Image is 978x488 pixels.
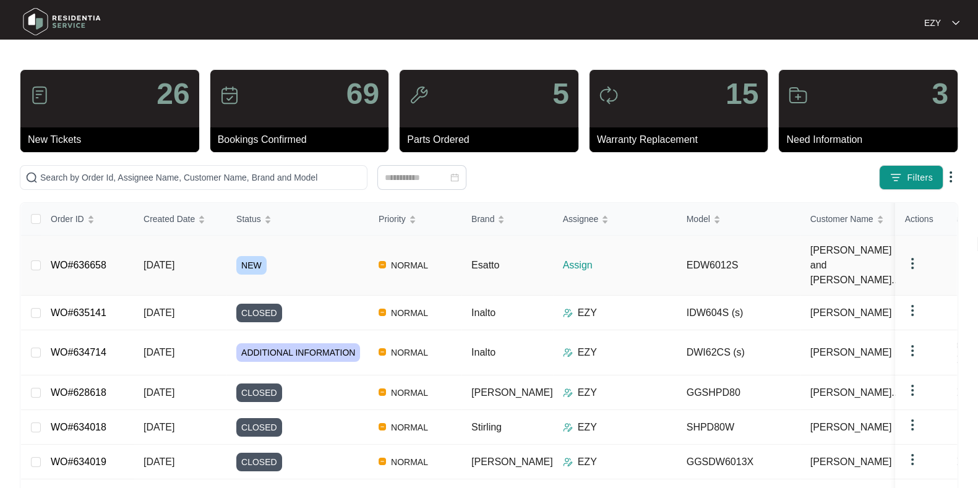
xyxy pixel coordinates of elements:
[471,422,502,432] span: Stirling
[905,303,920,318] img: dropdown arrow
[810,212,873,226] span: Customer Name
[788,85,808,105] img: icon
[28,132,199,147] p: New Tickets
[407,132,578,147] p: Parts Ordered
[810,455,892,469] span: [PERSON_NAME]
[563,422,573,432] img: Assigner Icon
[379,388,386,396] img: Vercel Logo
[687,212,710,226] span: Model
[236,256,267,275] span: NEW
[144,307,174,318] span: [DATE]
[786,132,958,147] p: Need Information
[810,420,892,435] span: [PERSON_NAME]
[952,20,959,26] img: dropdown arrow
[471,456,553,467] span: [PERSON_NAME]
[563,457,573,467] img: Assigner Icon
[677,445,800,479] td: GGSDW6013X
[677,330,800,375] td: DWI62CS (s)
[386,345,433,360] span: NORMAL
[895,203,957,236] th: Actions
[40,171,362,184] input: Search by Order Id, Assignee Name, Customer Name, Brand and Model
[810,385,900,400] span: [PERSON_NAME]...
[144,212,195,226] span: Created Date
[51,307,106,318] a: WO#635141
[144,456,174,467] span: [DATE]
[41,203,134,236] th: Order ID
[409,85,429,105] img: icon
[578,345,597,360] p: EZY
[379,348,386,356] img: Vercel Logo
[386,258,433,273] span: NORMAL
[563,258,677,273] p: Assign
[379,423,386,430] img: Vercel Logo
[379,458,386,465] img: Vercel Logo
[236,212,261,226] span: Status
[810,243,908,288] span: [PERSON_NAME] and [PERSON_NAME]...
[471,212,494,226] span: Brand
[563,388,573,398] img: Assigner Icon
[800,203,924,236] th: Customer Name
[905,256,920,271] img: dropdown arrow
[597,132,768,147] p: Warranty Replacement
[134,203,226,236] th: Created Date
[677,410,800,445] td: SHPD80W
[218,132,389,147] p: Bookings Confirmed
[30,85,49,105] img: icon
[379,309,386,316] img: Vercel Logo
[471,387,553,398] span: [PERSON_NAME]
[578,455,597,469] p: EZY
[236,383,282,402] span: CLOSED
[25,171,38,184] img: search-icon
[19,3,105,40] img: residentia service logo
[236,304,282,322] span: CLOSED
[386,385,433,400] span: NORMAL
[144,347,174,357] span: [DATE]
[51,387,106,398] a: WO#628618
[905,452,920,467] img: dropdown arrow
[924,17,941,29] p: EZY
[810,306,892,320] span: [PERSON_NAME]
[563,212,599,226] span: Assignee
[890,171,902,184] img: filter icon
[471,260,499,270] span: Esatto
[905,383,920,398] img: dropdown arrow
[726,79,758,109] p: 15
[51,456,106,467] a: WO#634019
[386,420,433,435] span: NORMAL
[677,236,800,296] td: EDW6012S
[932,79,948,109] p: 3
[677,375,800,410] td: GGSHPD80
[379,212,406,226] span: Priority
[461,203,553,236] th: Brand
[386,306,433,320] span: NORMAL
[369,203,461,236] th: Priority
[563,308,573,318] img: Assigner Icon
[578,306,597,320] p: EZY
[552,79,569,109] p: 5
[879,165,943,190] button: filter iconFilters
[226,203,369,236] th: Status
[943,169,958,184] img: dropdown arrow
[346,79,379,109] p: 69
[907,171,933,184] span: Filters
[51,212,84,226] span: Order ID
[905,343,920,358] img: dropdown arrow
[471,307,495,318] span: Inalto
[236,453,282,471] span: CLOSED
[379,261,386,268] img: Vercel Logo
[905,417,920,432] img: dropdown arrow
[51,347,106,357] a: WO#634714
[599,85,619,105] img: icon
[144,422,174,432] span: [DATE]
[677,203,800,236] th: Model
[157,79,189,109] p: 26
[144,260,174,270] span: [DATE]
[144,387,174,398] span: [DATE]
[553,203,677,236] th: Assignee
[236,343,360,362] span: ADDITIONAL INFORMATION
[236,418,282,437] span: CLOSED
[578,420,597,435] p: EZY
[220,85,239,105] img: icon
[578,385,597,400] p: EZY
[563,348,573,357] img: Assigner Icon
